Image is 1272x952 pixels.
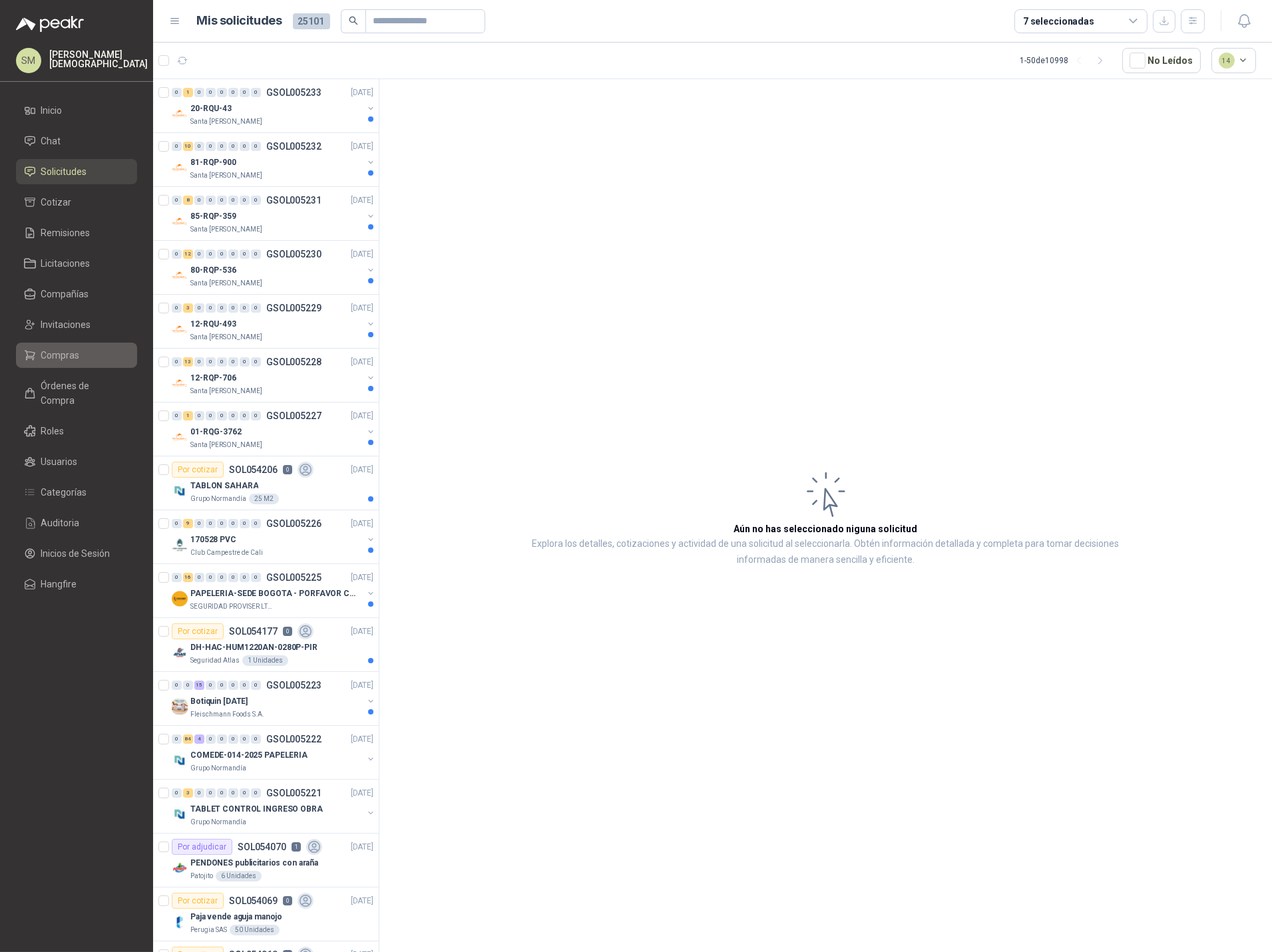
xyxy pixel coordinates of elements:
div: 0 [206,734,216,744]
a: Usuarios [16,449,137,474]
p: Santa [PERSON_NAME] [190,386,262,397]
div: Por adjudicar [172,839,232,855]
span: Chat [41,134,61,148]
h1: Mis solicitudes [197,11,282,31]
div: 0 [172,88,182,97]
p: Grupo Normandía [190,763,246,774]
span: Remisiones [41,226,91,240]
div: 0 [206,788,216,798]
div: 1 [183,411,193,420]
p: Santa [PERSON_NAME] [190,116,262,127]
img: Logo peakr [16,16,84,32]
p: GSOL005231 [266,196,321,205]
div: 0 [172,249,182,259]
div: 0 [251,411,261,420]
p: [DATE] [351,841,373,854]
div: 0 [194,357,204,367]
p: [DATE] [351,518,373,530]
button: No Leídos [1122,48,1201,73]
p: TABLON SAHARA [190,480,258,492]
p: PAPELERIA-SEDE BOGOTA - PORFAVOR CTZ COMPLETO [190,587,356,600]
div: 0 [194,88,204,97]
div: 0 [240,734,250,744]
a: Compras [16,343,137,368]
div: 0 [251,734,261,744]
div: 0 [228,519,238,528]
p: GSOL005223 [266,681,321,690]
div: 0 [206,573,216,582]
a: 0 13 0 0 0 0 0 0 GSOL005228[DATE] Company Logo12-RQP-706Santa [PERSON_NAME] [172,354,376,397]
span: Compras [41,348,80,363]
p: COMEDE-014-2025 PAPELERIA [190,749,308,762]
div: 0 [206,88,216,97]
div: 0 [251,573,261,582]
p: SOL054069 [229,896,278,905]
div: 0 [251,196,261,205]
div: 0 [217,788,227,798]
div: 0 [251,357,261,367]
div: 0 [194,788,204,798]
div: 1 Unidades [242,655,288,666]
p: Santa [PERSON_NAME] [190,440,262,450]
div: 50 Unidades [230,925,280,935]
a: 0 84 4 0 0 0 0 0 GSOL005222[DATE] Company LogoCOMEDE-014-2025 PAPELERIAGrupo Normandía [172,731,376,774]
p: SOL054177 [229,627,278,636]
div: 0 [240,411,250,420]
div: 0 [172,519,182,528]
img: Company Logo [172,375,188,391]
div: 0 [240,681,250,690]
div: 0 [240,88,250,97]
span: Auditoria [41,516,80,530]
p: 1 [292,842,301,852]
p: Santa [PERSON_NAME] [190,224,262,235]
p: [DATE] [351,356,373,369]
span: Solicitudes [41,164,87,179]
p: Santa [PERSON_NAME] [190,278,262,289]
p: [DATE] [351,194,373,207]
img: Company Logo [172,160,188,176]
p: 12-RQP-706 [190,372,236,385]
div: 0 [228,142,238,151]
a: 0 10 0 0 0 0 0 0 GSOL005232[DATE] Company Logo81-RQP-900Santa [PERSON_NAME] [172,138,376,181]
div: 0 [240,142,250,151]
p: SOL054206 [229,465,278,474]
div: Por cotizar [172,893,224,909]
a: Chat [16,128,137,154]
span: Inicios de Sesión [41,546,110,561]
a: Auditoria [16,510,137,536]
p: Perugia SAS [190,925,227,935]
img: Company Logo [172,267,188,283]
div: 15 [194,681,204,690]
div: 0 [172,734,182,744]
p: [DATE] [351,733,373,746]
p: [DATE] [351,86,373,99]
span: search [349,16,358,25]
h3: Aún no has seleccionado niguna solicitud [734,522,918,536]
div: 3 [183,788,193,798]
a: Licitaciones [16,251,137,276]
div: 0 [206,519,216,528]
p: [DATE] [351,787,373,800]
img: Company Logo [172,806,188,822]
div: 13 [183,357,193,367]
img: Company Logo [172,860,188,876]
a: 0 8 0 0 0 0 0 0 GSOL005231[DATE] Company Logo85-RQP-359Santa [PERSON_NAME] [172,192,376,235]
a: Invitaciones [16,312,137,337]
div: 0 [172,681,182,690]
img: Company Logo [172,537,188,553]
a: 0 9 0 0 0 0 0 0 GSOL005226[DATE] Company Logo170528 PVCClub Campestre de Cali [172,516,376,558]
div: 0 [228,88,238,97]
p: 01-RQG-3762 [190,426,242,438]
p: DH-HAC-HUM1220AN-0280P-PIR [190,641,318,654]
div: 0 [217,357,227,367]
p: GSOL005221 [266,788,321,798]
div: 0 [228,196,238,205]
div: 0 [172,357,182,367]
a: 0 1 0 0 0 0 0 0 GSOL005233[DATE] Company Logo20-RQU-43Santa [PERSON_NAME] [172,84,376,127]
p: [DATE] [351,464,373,476]
p: GSOL005228 [266,357,321,367]
img: Company Logo [172,429,188,445]
div: 0 [194,303,204,313]
p: 0 [283,896,292,905]
div: 16 [183,573,193,582]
